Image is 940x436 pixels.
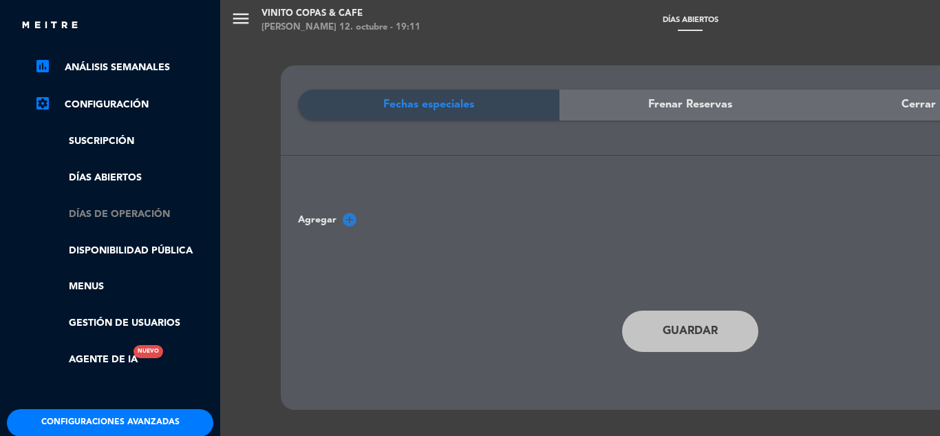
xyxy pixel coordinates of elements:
[34,96,213,113] a: Configuración
[133,345,163,358] div: Nuevo
[34,170,213,186] a: Días abiertos
[34,134,213,149] a: Suscripción
[34,59,213,76] a: assessmentANÁLISIS SEMANALES
[34,315,213,331] a: Gestión de usuarios
[34,279,213,295] a: Menus
[34,95,51,112] i: settings_applications
[34,58,51,74] i: assessment
[34,352,138,368] a: Agente de IANuevo
[21,21,79,31] img: MEITRE
[34,243,213,259] a: Disponibilidad pública
[34,207,213,222] a: Días de Operación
